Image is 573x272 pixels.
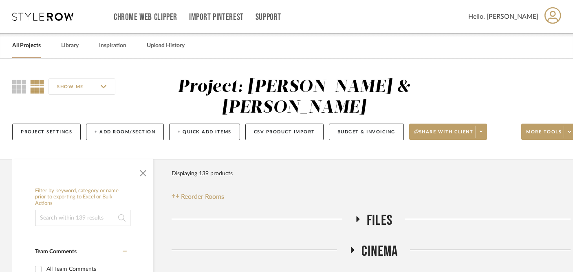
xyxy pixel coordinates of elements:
div: Displaying 139 products [172,165,233,182]
button: CSV Product Import [245,124,324,140]
button: Reorder Rooms [172,192,224,202]
span: FILES [367,212,392,229]
span: Team Comments [35,249,77,255]
input: Search within 139 results [35,210,130,226]
button: Project Settings [12,124,81,140]
button: + Add Room/Section [86,124,164,140]
button: Share with client [409,124,487,140]
button: + Quick Add Items [169,124,240,140]
h6: Filter by keyword, category or name prior to exporting to Excel or Bulk Actions [35,188,130,207]
button: Close [135,163,151,180]
a: Chrome Web Clipper [114,14,177,21]
div: Project: [PERSON_NAME] & [PERSON_NAME] [178,78,410,116]
a: Inspiration [99,40,126,51]
span: More tools [526,129,562,141]
a: Support [256,14,281,21]
span: Hello, [PERSON_NAME] [468,12,538,22]
a: Upload History [147,40,185,51]
a: Library [61,40,79,51]
span: CINEMA [361,243,398,260]
a: All Projects [12,40,41,51]
span: Reorder Rooms [181,192,224,202]
span: Share with client [414,129,474,141]
button: Budget & Invoicing [329,124,404,140]
a: Import Pinterest [189,14,244,21]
